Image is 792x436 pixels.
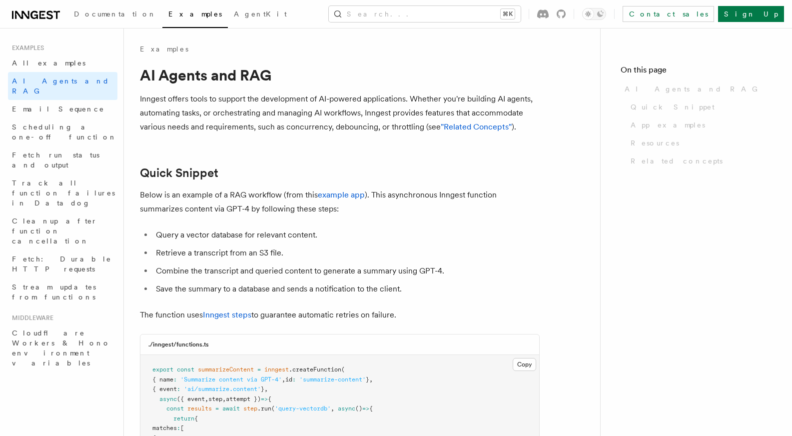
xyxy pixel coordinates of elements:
[12,329,110,367] span: Cloudflare Workers & Hono environment variables
[12,283,96,301] span: Stream updates from functions
[203,310,251,319] a: Inngest steps
[329,6,521,22] button: Search...⌘K
[12,151,99,169] span: Fetch run status and output
[627,152,772,170] a: Related concepts
[140,44,188,54] a: Examples
[152,424,177,431] span: matches
[177,395,205,402] span: ({ event
[366,376,369,383] span: }
[140,308,540,322] p: The function uses to guarantee automatic retries on failure.
[180,376,282,383] span: 'Summarize content via GPT-4'
[369,405,373,412] span: {
[8,44,44,52] span: Examples
[194,415,198,422] span: {
[621,80,772,98] a: AI Agents and RAG
[299,376,366,383] span: 'summarize-content'
[162,3,228,28] a: Examples
[282,376,285,383] span: ,
[275,405,331,412] span: 'query-vectordb'
[234,10,287,18] span: AgentKit
[718,6,784,22] a: Sign Up
[8,118,117,146] a: Scheduling a one-off function
[271,405,275,412] span: (
[226,395,261,402] span: attempt })
[631,156,723,166] span: Related concepts
[264,385,268,392] span: ,
[198,366,254,373] span: summarizeContent
[257,405,271,412] span: .run
[228,3,293,27] a: AgentKit
[153,264,540,278] li: Combine the transcript and queried content to generate a summary using GPT-4.
[12,217,97,245] span: Cleanup after function cancellation
[12,59,85,67] span: All examples
[292,376,296,383] span: :
[8,212,117,250] a: Cleanup after function cancellation
[441,122,512,131] a: "Related Concepts"
[362,405,369,412] span: =>
[152,385,177,392] span: { event
[627,134,772,152] a: Resources
[501,9,515,19] kbd: ⌘K
[148,340,209,348] h3: ./inngest/functions.ts
[215,405,219,412] span: =
[8,324,117,372] a: Cloudflare Workers & Hono environment variables
[631,138,679,148] span: Resources
[623,6,714,22] a: Contact sales
[152,376,173,383] span: { name
[177,366,194,373] span: const
[8,278,117,306] a: Stream updates from functions
[8,314,53,322] span: Middleware
[12,255,111,273] span: Fetch: Durable HTTP requests
[331,405,334,412] span: ,
[513,358,536,371] button: Copy
[625,84,763,94] span: AI Agents and RAG
[12,77,109,95] span: AI Agents and RAG
[180,424,184,431] span: [
[285,376,292,383] span: id
[12,123,117,141] span: Scheduling a one-off function
[173,376,177,383] span: :
[8,72,117,100] a: AI Agents and RAG
[208,395,222,402] span: step
[355,405,362,412] span: ()
[257,366,261,373] span: =
[177,424,180,431] span: :
[140,166,218,180] a: Quick Snippet
[222,395,226,402] span: ,
[177,385,180,392] span: :
[621,64,772,80] h4: On this page
[153,282,540,296] li: Save the summary to a database and sends a notification to the client.
[261,385,264,392] span: }
[261,395,268,402] span: =>
[173,415,194,422] span: return
[318,190,365,199] a: example app
[627,116,772,134] a: App examples
[159,395,177,402] span: async
[338,405,355,412] span: async
[264,366,289,373] span: inngest
[168,10,222,18] span: Examples
[582,8,606,20] button: Toggle dark mode
[152,366,173,373] span: export
[631,102,715,112] span: Quick Snippet
[153,246,540,260] li: Retrieve a transcript from an S3 file.
[627,98,772,116] a: Quick Snippet
[140,66,540,84] h1: AI Agents and RAG
[68,3,162,27] a: Documentation
[631,120,705,130] span: App examples
[184,385,261,392] span: 'ai/summarize.content'
[153,228,540,242] li: Query a vector database for relevant content.
[369,376,373,383] span: ,
[8,174,117,212] a: Track all function failures in Datadog
[12,179,115,207] span: Track all function failures in Datadog
[187,405,212,412] span: results
[289,366,341,373] span: .createFunction
[74,10,156,18] span: Documentation
[166,405,184,412] span: const
[140,92,540,134] p: Inngest offers tools to support the development of AI-powered applications. Whether you're buildi...
[243,405,257,412] span: step
[341,366,345,373] span: (
[8,54,117,72] a: All examples
[140,188,540,216] p: Below is an example of a RAG workflow (from this ). This asynchronous Inngest function summarizes...
[8,100,117,118] a: Email Sequence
